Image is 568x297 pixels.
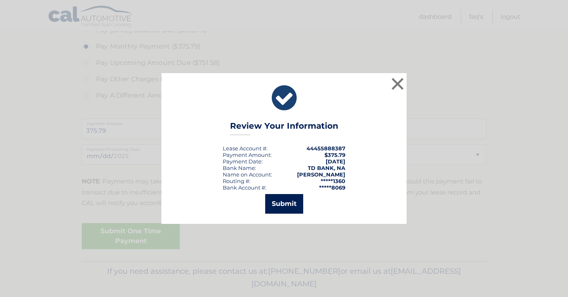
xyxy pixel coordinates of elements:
[230,121,338,135] h3: Review Your Information
[223,145,268,152] div: Lease Account #:
[297,171,345,178] strong: [PERSON_NAME]
[223,165,256,171] div: Bank Name:
[223,158,262,165] span: Payment Date
[389,76,406,92] button: ×
[223,152,272,158] div: Payment Amount:
[306,145,345,152] strong: 44455888387
[324,152,345,158] span: $375.79
[326,158,345,165] span: [DATE]
[223,158,263,165] div: :
[265,194,303,214] button: Submit
[223,178,250,184] div: Routing #:
[223,184,266,191] div: Bank Account #:
[308,165,345,171] strong: TD BANK, NA
[223,171,272,178] div: Name on Account:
